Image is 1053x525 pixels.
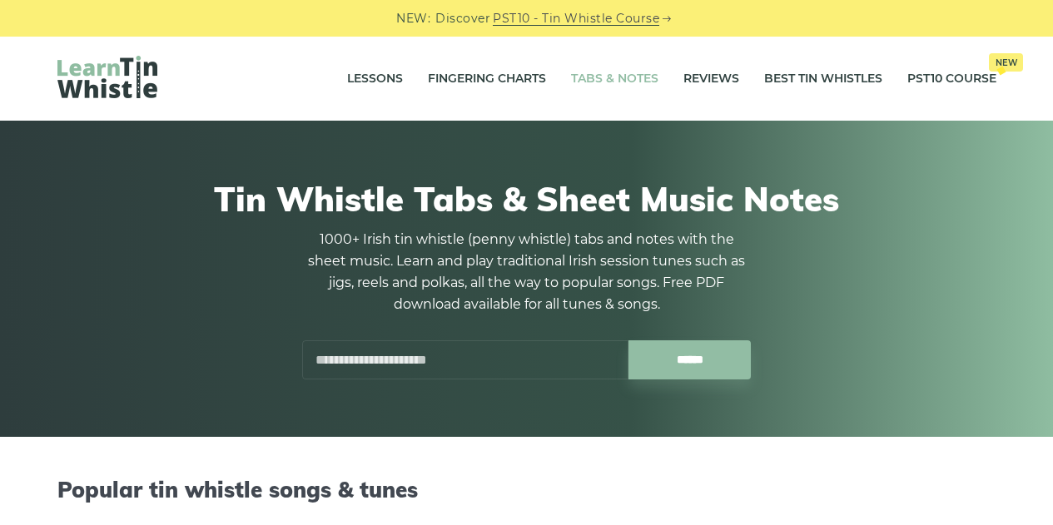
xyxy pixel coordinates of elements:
[989,53,1023,72] span: New
[571,58,658,100] a: Tabs & Notes
[907,58,996,100] a: PST10 CourseNew
[302,229,752,315] p: 1000+ Irish tin whistle (penny whistle) tabs and notes with the sheet music. Learn and play tradi...
[57,477,996,503] h2: Popular tin whistle songs & tunes
[764,58,882,100] a: Best Tin Whistles
[347,58,403,100] a: Lessons
[683,58,739,100] a: Reviews
[57,179,996,219] h1: Tin Whistle Tabs & Sheet Music Notes
[57,56,157,98] img: LearnTinWhistle.com
[428,58,546,100] a: Fingering Charts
